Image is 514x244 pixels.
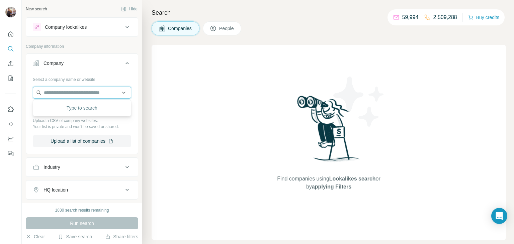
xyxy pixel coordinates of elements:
[26,19,138,35] button: Company lookalikes
[152,8,506,17] h4: Search
[312,184,351,190] span: applying Filters
[275,175,382,191] span: Find companies using or by
[26,55,138,74] button: Company
[402,13,419,21] p: 59,994
[44,187,68,193] div: HQ location
[5,147,16,159] button: Feedback
[5,28,16,40] button: Quick start
[5,57,16,70] button: Enrich CSV
[168,25,192,32] span: Companies
[55,207,109,213] div: 1830 search results remaining
[26,159,138,175] button: Industry
[105,233,138,240] button: Share filters
[5,133,16,145] button: Dashboard
[5,43,16,55] button: Search
[433,13,457,21] p: 2,509,288
[329,176,376,181] span: Lookalikes search
[26,233,45,240] button: Clear
[468,13,499,22] button: Buy credits
[33,118,131,124] p: Upload a CSV of company websites.
[34,101,130,115] div: Type to search
[219,25,235,32] span: People
[58,233,92,240] button: Save search
[45,24,87,30] div: Company lookalikes
[5,103,16,115] button: Use Surfe on LinkedIn
[33,124,131,130] p: Your list is private and won't be saved or shared.
[329,72,389,132] img: Surfe Illustration - Stars
[294,94,364,168] img: Surfe Illustration - Woman searching with binoculars
[44,60,64,67] div: Company
[26,182,138,198] button: HQ location
[26,43,138,49] p: Company information
[5,7,16,17] img: Avatar
[33,74,131,83] div: Select a company name or website
[5,72,16,84] button: My lists
[26,6,47,12] div: New search
[44,164,60,170] div: Industry
[491,208,507,224] div: Open Intercom Messenger
[5,118,16,130] button: Use Surfe API
[33,135,131,147] button: Upload a list of companies
[116,4,142,14] button: Hide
